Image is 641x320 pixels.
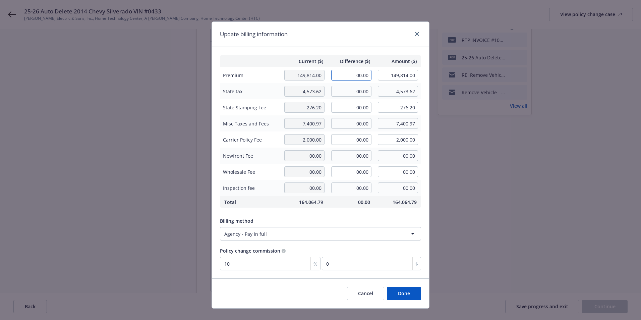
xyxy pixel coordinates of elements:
span: Current ($) [284,58,323,65]
span: Billing method [220,218,253,224]
span: Newfront Fee [223,152,278,159]
span: State Stamping Fee [223,104,278,111]
span: Difference ($) [331,58,370,65]
span: Premium [223,72,278,79]
span: Misc Taxes and Fees [223,120,278,127]
span: 00.00 [331,199,370,206]
span: 164,064.79 [378,199,417,206]
a: close [413,30,421,38]
span: 164,064.79 [284,199,323,206]
span: Total [224,199,276,206]
span: Inspection fee [223,184,278,192]
button: Cancel [347,287,384,300]
button: Done [387,287,421,300]
span: $ [415,260,418,267]
span: Amount ($) [378,58,417,65]
span: Policy change commission [220,248,280,254]
span: Carrier Policy Fee [223,136,278,143]
span: State tax [223,88,278,95]
h1: Update billing information [220,30,288,39]
span: % [313,260,317,267]
span: Wholesale Fee [223,168,278,175]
